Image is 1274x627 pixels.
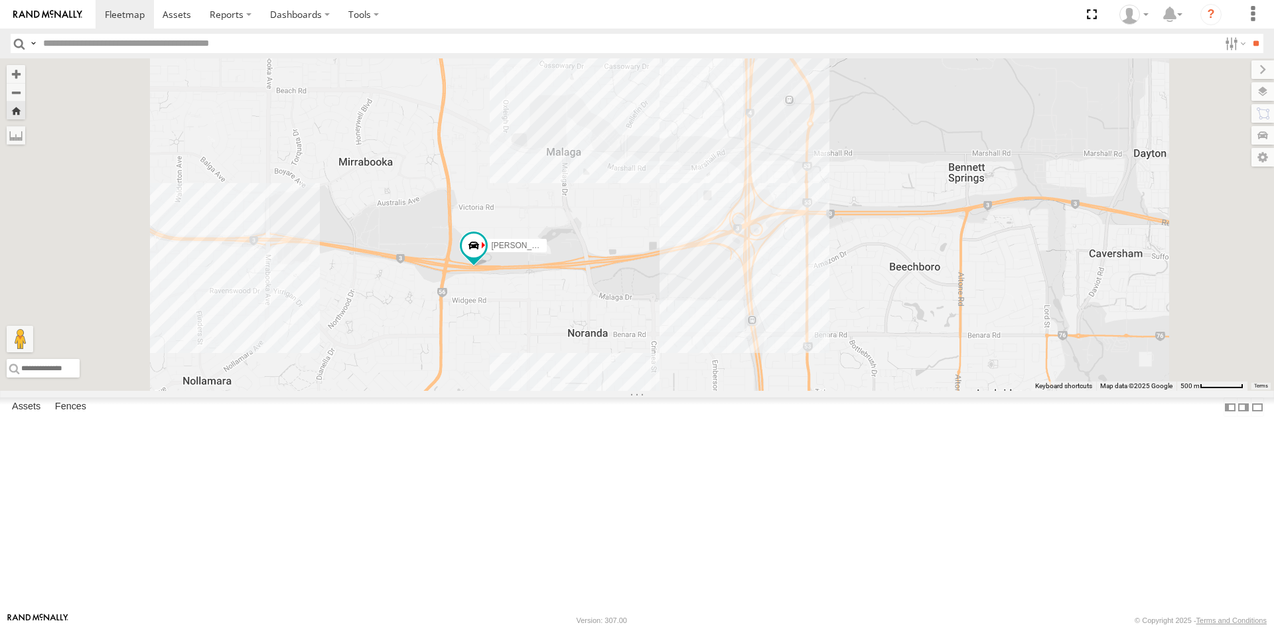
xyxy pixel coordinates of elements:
[1220,34,1248,53] label: Search Filter Options
[1135,616,1267,624] div: © Copyright 2025 -
[7,126,25,145] label: Measure
[13,10,82,19] img: rand-logo.svg
[1196,616,1267,624] a: Terms and Conditions
[491,241,604,250] span: [PERSON_NAME] Tech IOV698
[1176,382,1247,391] button: Map Scale: 500 m per 62 pixels
[7,102,25,119] button: Zoom Home
[5,398,47,417] label: Assets
[1251,397,1264,417] label: Hide Summary Table
[7,326,33,352] button: Drag Pegman onto the map to open Street View
[577,616,627,624] div: Version: 307.00
[7,83,25,102] button: Zoom out
[1224,397,1237,417] label: Dock Summary Table to the Left
[7,65,25,83] button: Zoom in
[1200,4,1222,25] i: ?
[1035,382,1092,391] button: Keyboard shortcuts
[48,398,93,417] label: Fences
[7,614,68,627] a: Visit our Website
[28,34,38,53] label: Search Query
[1180,382,1200,389] span: 500 m
[1100,382,1172,389] span: Map data ©2025 Google
[1237,397,1250,417] label: Dock Summary Table to the Right
[1251,148,1274,167] label: Map Settings
[1115,5,1153,25] div: Brendan Sinclair
[1254,383,1268,389] a: Terms (opens in new tab)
